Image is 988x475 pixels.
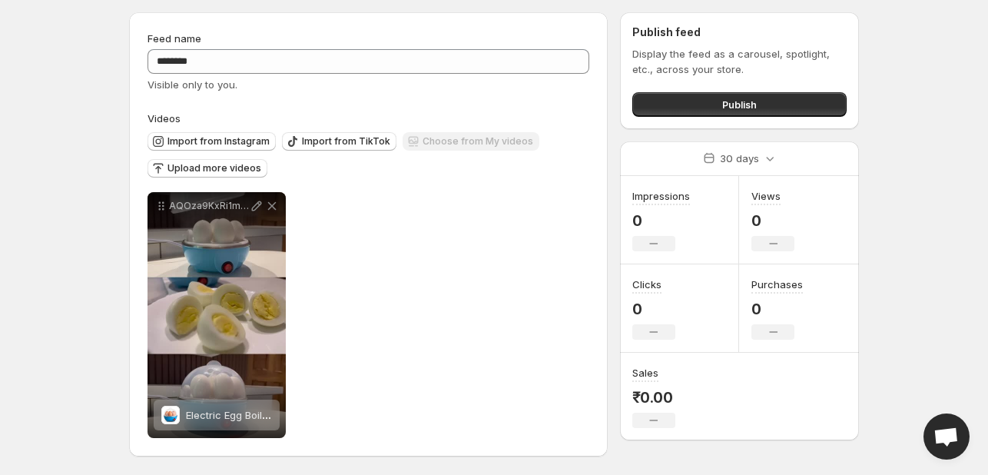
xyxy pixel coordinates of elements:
[923,414,970,460] a: Open chat
[751,300,803,318] p: 0
[632,46,847,77] p: Display the feed as a carousel, spotlight, etc., across your store.
[751,188,781,204] h3: Views
[161,406,180,424] img: Electric Egg Boiler | 3 Boiling Modes | Fast Boiling with Auto Cut-Off | 60 ml | Plastic and Stai...
[148,32,201,45] span: Feed name
[751,277,803,292] h3: Purchases
[751,211,794,230] p: 0
[632,188,690,204] h3: Impressions
[148,132,276,151] button: Import from Instagram
[302,135,390,148] span: Import from TikTok
[148,192,286,438] div: AQOza9KxRi1mC5zkRCU6ZQAgh5QhKpUOwHo9iP_655KwascDx8NaRYTNaE4Mo80csFm2wlwI_cpXMAyJBrfz9l8tALUa2l_Ld...
[169,200,249,212] p: AQOza9KxRi1mC5zkRCU6ZQAgh5QhKpUOwHo9iP_655KwascDx8NaRYTNaE4Mo80csFm2wlwI_cpXMAyJBrfz9l8tALUa2l_Ld...
[632,300,675,318] p: 0
[720,151,759,166] p: 30 days
[282,132,396,151] button: Import from TikTok
[632,92,847,117] button: Publish
[632,277,661,292] h3: Clicks
[186,409,750,421] span: Electric Egg Boiler | 3 Boiling Modes | Fast Boiling with Auto Cut-Off | 60 ml | Plastic and Stai...
[167,162,261,174] span: Upload more videos
[148,159,267,178] button: Upload more videos
[632,388,675,407] p: ₹0.00
[722,97,757,112] span: Publish
[148,78,237,91] span: Visible only to you.
[148,112,181,125] span: Videos
[632,365,658,380] h3: Sales
[167,135,270,148] span: Import from Instagram
[632,25,847,40] h2: Publish feed
[632,211,690,230] p: 0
